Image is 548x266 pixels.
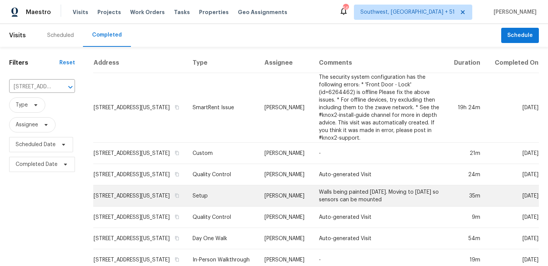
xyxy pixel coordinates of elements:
[507,31,533,40] span: Schedule
[258,53,313,73] th: Assignee
[16,141,56,148] span: Scheduled Date
[486,73,539,143] td: [DATE]
[258,207,313,228] td: [PERSON_NAME]
[16,161,57,168] span: Completed Date
[174,10,190,15] span: Tasks
[258,73,313,143] td: [PERSON_NAME]
[26,8,51,16] span: Maestro
[9,59,59,67] h1: Filters
[446,164,486,185] td: 24m
[93,228,186,249] td: [STREET_ADDRESS][US_STATE]
[313,143,446,164] td: -
[313,185,446,207] td: Walls being painted [DATE]. Moving to [DATE] so sensors can be mounted
[174,150,180,156] button: Copy Address
[186,207,259,228] td: Quality Control
[9,81,54,93] input: Search for an address...
[174,235,180,242] button: Copy Address
[446,185,486,207] td: 35m
[313,53,446,73] th: Comments
[186,53,259,73] th: Type
[93,73,186,143] td: [STREET_ADDRESS][US_STATE]
[73,8,88,16] span: Visits
[446,143,486,164] td: 21m
[174,171,180,178] button: Copy Address
[174,192,180,199] button: Copy Address
[186,73,259,143] td: SmartRent Issue
[313,207,446,228] td: Auto-generated Visit
[446,73,486,143] td: 19h 24m
[92,31,122,39] div: Completed
[93,143,186,164] td: [STREET_ADDRESS][US_STATE]
[313,164,446,185] td: Auto-generated Visit
[343,5,348,12] div: 566
[360,8,455,16] span: Southwest, [GEOGRAPHIC_DATA] + 51
[258,185,313,207] td: [PERSON_NAME]
[93,185,186,207] td: [STREET_ADDRESS][US_STATE]
[501,28,539,43] button: Schedule
[65,82,76,92] button: Open
[130,8,165,16] span: Work Orders
[446,207,486,228] td: 9m
[174,104,180,111] button: Copy Address
[186,164,259,185] td: Quality Control
[258,143,313,164] td: [PERSON_NAME]
[93,207,186,228] td: [STREET_ADDRESS][US_STATE]
[486,207,539,228] td: [DATE]
[486,53,539,73] th: Completed On
[16,121,38,129] span: Assignee
[16,101,28,109] span: Type
[313,73,446,143] td: The security system configuration has the following errors: * 'Front Door - Lock' (id=6264462) is...
[486,164,539,185] td: [DATE]
[446,228,486,249] td: 54m
[486,143,539,164] td: [DATE]
[313,228,446,249] td: Auto-generated Visit
[47,32,74,39] div: Scheduled
[174,256,180,263] button: Copy Address
[238,8,287,16] span: Geo Assignments
[486,185,539,207] td: [DATE]
[491,8,537,16] span: [PERSON_NAME]
[446,53,486,73] th: Duration
[59,59,75,67] div: Reset
[97,8,121,16] span: Projects
[174,213,180,220] button: Copy Address
[186,143,259,164] td: Custom
[186,185,259,207] td: Setup
[258,164,313,185] td: [PERSON_NAME]
[258,228,313,249] td: [PERSON_NAME]
[486,228,539,249] td: [DATE]
[199,8,229,16] span: Properties
[93,53,186,73] th: Address
[9,27,26,44] span: Visits
[93,164,186,185] td: [STREET_ADDRESS][US_STATE]
[186,228,259,249] td: Day One Walk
